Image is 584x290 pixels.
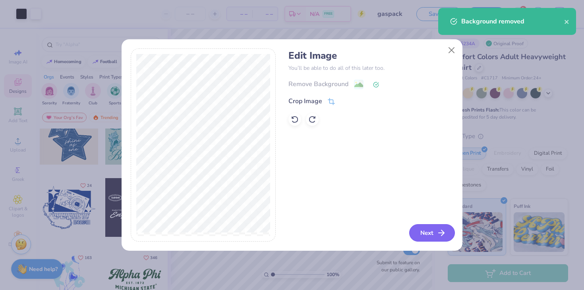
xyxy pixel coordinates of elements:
div: Crop Image [288,96,322,106]
button: Next [409,224,455,242]
button: Close [444,43,459,58]
button: close [564,17,570,26]
p: You’ll be able to do all of this later too. [288,64,453,72]
div: Background removed [461,17,564,26]
h4: Edit Image [288,50,453,61]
